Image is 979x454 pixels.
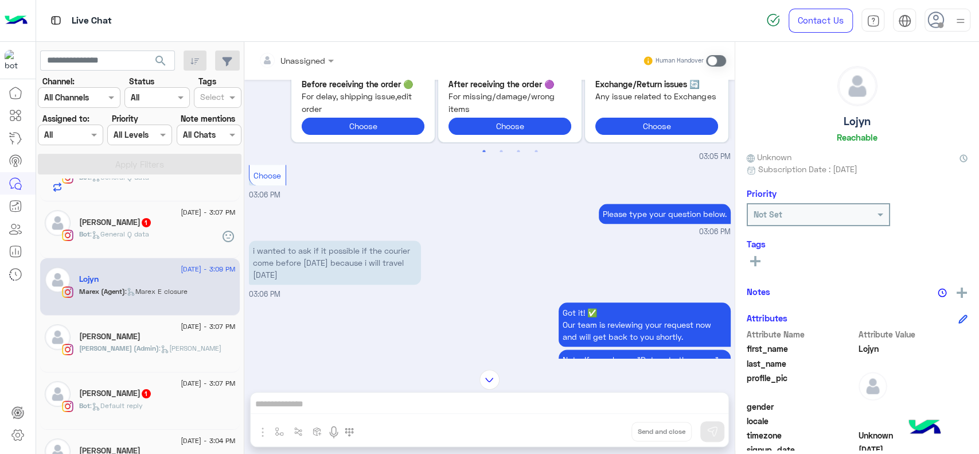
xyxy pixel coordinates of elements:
[249,191,280,199] span: 03:06 PM
[838,67,877,106] img: defaultAdmin.png
[79,389,152,398] h5: Olivia Aziz
[181,321,235,332] span: [DATE] - 3:07 PM
[72,13,112,29] p: Live Chat
[747,188,777,199] h6: Priority
[957,288,967,298] img: add
[62,286,73,298] img: Instagram
[5,9,28,33] img: Logo
[112,112,138,125] label: Priority
[859,343,968,355] span: Lojyn
[747,358,856,370] span: last_name
[42,75,75,87] label: Channel:
[79,401,90,410] span: Bot
[859,429,968,441] span: Unknown
[559,350,731,406] p: 12/8/2025, 3:06 PM
[125,287,188,296] span: : Marex E closure
[42,112,89,125] label: Assigned to:
[249,290,280,298] span: 03:06 PM
[249,240,421,285] p: 12/8/2025, 3:06 PM
[953,14,968,28] img: profile
[859,401,968,413] span: null
[448,90,571,115] span: For missing/damage/wrong items
[479,370,500,390] img: scroll
[448,118,571,134] button: Choose
[79,230,90,238] span: Bot
[45,381,71,407] img: defaultAdmin.png
[147,51,175,75] button: search
[766,13,780,27] img: spinner
[747,415,856,427] span: locale
[599,204,731,224] p: 12/8/2025, 3:06 PM
[159,344,221,352] span: : [PERSON_NAME]
[595,118,718,134] button: Choose
[302,90,424,115] span: For delay, shipping issue,edit order
[904,408,945,448] img: hulul-logo.png
[198,75,216,87] label: Tags
[38,154,241,174] button: Apply Filters
[595,78,718,90] p: 🔄 Exchange/Return issues
[898,14,911,28] img: tab
[758,163,857,175] span: Subscription Date : [DATE]
[90,230,149,238] span: : General Q data
[747,328,856,340] span: Attribute Name
[559,302,731,347] p: 12/8/2025, 3:06 PM
[62,401,73,412] img: Instagram
[859,415,968,427] span: null
[79,274,99,284] h5: Lojyn
[747,313,787,323] h6: Attributes
[859,372,887,401] img: defaultAdmin.png
[79,173,90,181] span: Bot
[181,112,235,125] label: Note mentions
[859,328,968,340] span: Attribute Value
[79,218,152,227] h5: Olivia Aziz
[448,78,571,90] p: 🟣 After receiving the order
[154,54,167,68] span: search
[837,132,877,142] h6: Reachable
[181,378,235,389] span: [DATE] - 3:07 PM
[198,91,224,106] div: Select
[938,288,947,297] img: notes
[62,230,73,241] img: Instagram
[90,173,149,181] span: : General Q data
[747,429,856,441] span: timezone
[747,401,856,413] span: gender
[747,286,770,297] h6: Notes
[79,344,159,352] span: [PERSON_NAME] (Admin)
[496,146,507,157] button: 2 of 2
[844,115,871,128] h5: Lojyn
[129,75,154,87] label: Status
[181,436,235,446] span: [DATE] - 3:04 PM
[253,170,281,180] span: Choose
[747,372,856,398] span: profile_pic
[79,332,141,342] h5: Karim Tahoun
[747,239,968,249] h6: Tags
[747,343,856,355] span: first_name
[867,14,880,28] img: tab
[181,207,235,218] span: [DATE] - 3:07 PM
[478,146,490,157] button: 1 of 2
[656,56,704,65] small: Human Handover
[302,118,424,134] button: Choose
[79,287,125,296] span: Marex (Agent)
[699,227,731,238] span: 03:06 PM
[699,152,731,162] span: 03:05 PM
[45,210,71,236] img: defaultAdmin.png
[747,151,791,163] span: Unknown
[49,13,63,28] img: tab
[530,146,541,157] button: 4 of 2
[45,267,71,293] img: defaultAdmin.png
[142,389,151,398] span: 1
[5,50,25,71] img: 317874714732967
[90,401,143,410] span: : Default reply
[62,344,73,355] img: Instagram
[302,78,424,90] p: 🟢 Before receiving the order
[45,324,71,350] img: defaultAdmin.png
[181,264,235,274] span: [DATE] - 3:09 PM
[631,422,692,441] button: Send and close
[513,146,524,157] button: 3 of 2
[142,218,151,227] span: 1
[789,9,853,33] a: Contact Us
[595,90,718,102] span: Any issue related to Exchanges
[861,9,884,33] a: tab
